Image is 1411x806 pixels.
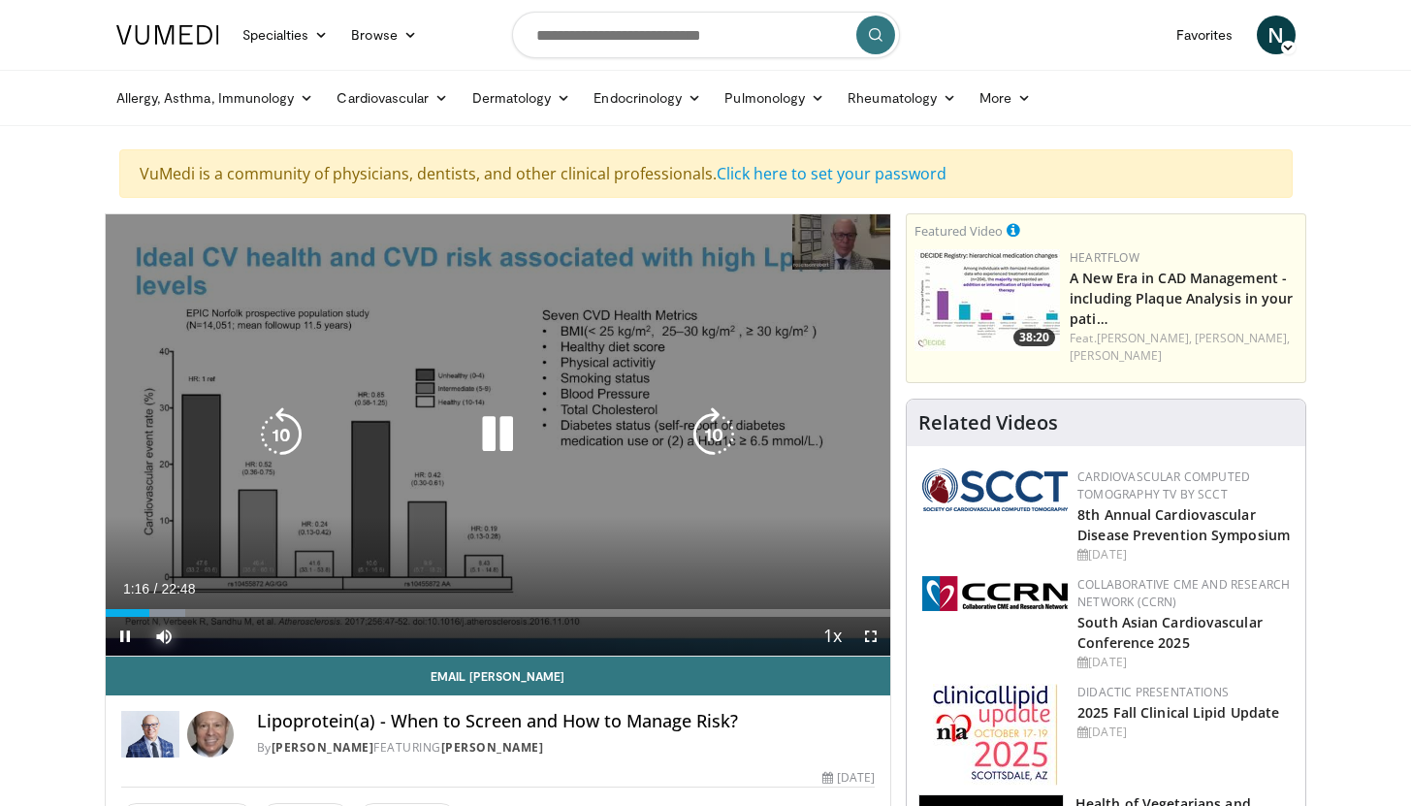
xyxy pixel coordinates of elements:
[1165,16,1245,54] a: Favorites
[106,657,891,695] a: Email [PERSON_NAME]
[914,249,1060,351] img: 738d0e2d-290f-4d89-8861-908fb8b721dc.150x105_q85_crop-smart_upscale.jpg
[257,739,876,757] div: By FEATURING
[1070,269,1293,328] a: A New Era in CAD Management - including Plaque Analysis in your pati…
[933,684,1058,786] img: d65bce67-f81a-47c5-b47d-7b8806b59ca8.jpg.150x105_q85_autocrop_double_scale_upscale_version-0.2.jpg
[1077,724,1290,741] div: [DATE]
[106,617,144,656] button: Pause
[325,79,460,117] a: Cardiovascular
[1070,249,1139,266] a: Heartflow
[968,79,1042,117] a: More
[106,214,891,657] video-js: Video Player
[441,739,544,756] a: [PERSON_NAME]
[1195,330,1290,346] a: [PERSON_NAME],
[1097,330,1192,346] a: [PERSON_NAME],
[836,79,968,117] a: Rheumatology
[121,711,179,758] img: Dr. Robert S. Rosenson
[1077,546,1290,564] div: [DATE]
[105,79,326,117] a: Allergy, Asthma, Immunology
[257,711,876,732] h4: Lipoprotein(a) - When to Screen and How to Manage Risk?
[144,617,183,656] button: Mute
[1070,347,1162,364] a: [PERSON_NAME]
[119,149,1293,198] div: VuMedi is a community of physicians, dentists, and other clinical professionals.
[1013,329,1055,346] span: 38:20
[512,12,900,58] input: Search topics, interventions
[1077,654,1290,671] div: [DATE]
[914,249,1060,351] a: 38:20
[1077,613,1263,652] a: South Asian Cardiovascular Conference 2025
[922,468,1068,511] img: 51a70120-4f25-49cc-93a4-67582377e75f.png.150x105_q85_autocrop_double_scale_upscale_version-0.2.png
[822,769,875,787] div: [DATE]
[154,581,158,596] span: /
[106,609,891,617] div: Progress Bar
[123,581,149,596] span: 1:16
[1257,16,1296,54] a: N
[116,25,219,45] img: VuMedi Logo
[1077,505,1290,544] a: 8th Annual Cardiovascular Disease Prevention Symposium
[1077,684,1290,701] div: Didactic Presentations
[582,79,713,117] a: Endocrinology
[161,581,195,596] span: 22:48
[1077,468,1250,502] a: Cardiovascular Computed Tomography TV by SCCT
[231,16,340,54] a: Specialties
[813,617,851,656] button: Playback Rate
[918,411,1058,435] h4: Related Videos
[1077,576,1290,610] a: Collaborative CME and Research Network (CCRN)
[461,79,583,117] a: Dermatology
[851,617,890,656] button: Fullscreen
[717,163,946,184] a: Click here to set your password
[339,16,429,54] a: Browse
[187,711,234,758] img: Avatar
[914,222,1003,240] small: Featured Video
[1070,330,1298,365] div: Feat.
[922,576,1068,611] img: a04ee3ba-8487-4636-b0fb-5e8d268f3737.png.150x105_q85_autocrop_double_scale_upscale_version-0.2.png
[272,739,374,756] a: [PERSON_NAME]
[1077,703,1279,722] a: 2025 Fall Clinical Lipid Update
[713,79,836,117] a: Pulmonology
